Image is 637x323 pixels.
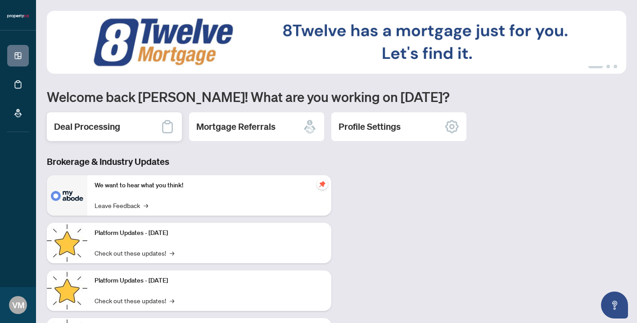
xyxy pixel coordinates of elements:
span: VM [12,299,24,311]
span: pushpin [317,179,328,190]
a: Check out these updates!→ [95,248,174,258]
span: → [144,200,148,210]
a: Check out these updates!→ [95,296,174,305]
button: 2 [606,65,610,68]
p: Platform Updates - [DATE] [95,276,324,286]
img: Platform Updates - July 21, 2025 [47,223,87,263]
p: We want to hear what you think! [95,181,324,190]
h2: Deal Processing [54,120,120,133]
button: 1 [588,65,603,68]
button: 3 [614,65,617,68]
h2: Profile Settings [339,120,401,133]
img: Platform Updates - July 8, 2025 [47,270,87,311]
img: logo [7,13,29,19]
h1: Welcome back [PERSON_NAME]! What are you working on [DATE]? [47,88,626,105]
span: → [170,248,174,258]
h3: Brokerage & Industry Updates [47,155,331,168]
a: Leave Feedback→ [95,200,148,210]
img: Slide 0 [47,11,626,74]
img: We want to hear what you think! [47,175,87,216]
span: → [170,296,174,305]
p: Platform Updates - [DATE] [95,228,324,238]
h2: Mortgage Referrals [196,120,276,133]
button: Open asap [601,292,628,319]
